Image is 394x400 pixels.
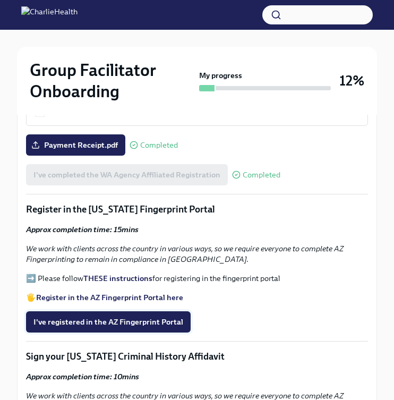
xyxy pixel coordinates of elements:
[26,244,344,264] em: We work with clients across the country in various ways, so we require everyone to complete AZ Fi...
[26,311,191,333] button: I've registered in the AZ Fingerprint Portal
[26,292,368,303] p: 🖐️
[33,317,183,327] span: I've registered in the AZ Fingerprint Portal
[26,203,368,216] p: Register in the [US_STATE] Fingerprint Portal
[26,134,125,156] label: Payment Receipt.pdf
[199,70,242,81] strong: My progress
[33,140,118,150] span: Payment Receipt.pdf
[339,71,364,90] h3: 12%
[83,274,152,283] a: THESE instructions
[26,372,139,381] strong: Approx completion time: 10mins
[26,350,368,363] p: Sign your [US_STATE] Criminal History Affidavit
[26,273,368,284] p: ➡️ Please follow for registering in the fingerprint portal
[36,293,183,302] a: Register in the AZ Fingerprint Portal here
[140,141,178,149] span: Completed
[26,225,139,234] strong: Approx completion time: 15mins
[30,59,195,102] h2: Group Facilitator Onboarding
[21,6,78,23] img: CharlieHealth
[243,171,280,179] span: Completed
